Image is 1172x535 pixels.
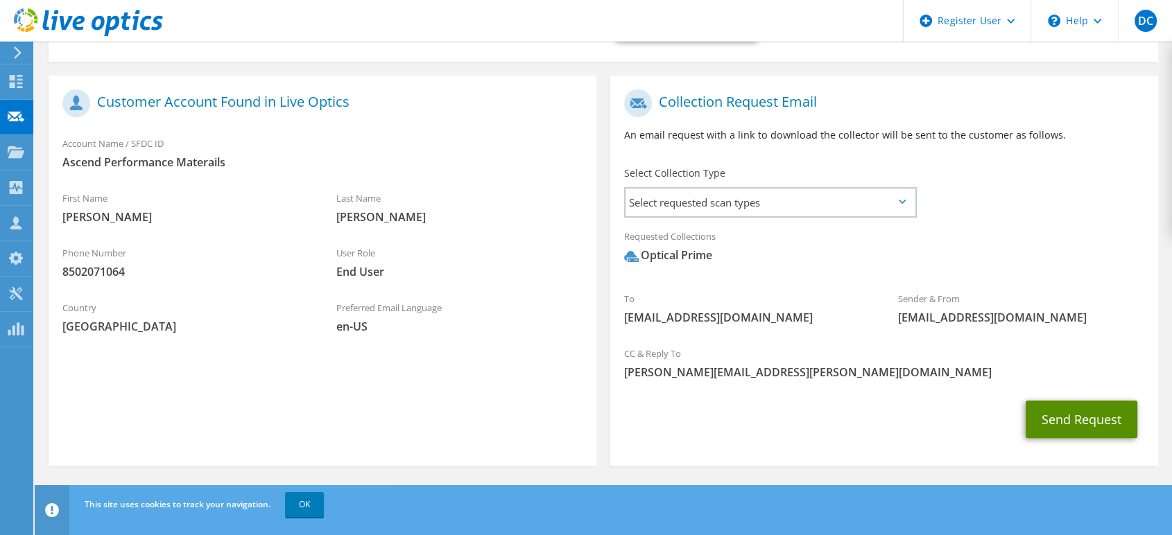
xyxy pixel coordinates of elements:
svg: \n [1048,15,1060,27]
span: [PERSON_NAME] [62,209,309,225]
div: Country [49,293,322,341]
a: OK [285,492,324,517]
div: Phone Number [49,238,322,286]
span: DC [1135,10,1157,32]
label: Select Collection Type [624,166,725,180]
h1: Customer Account Found in Live Optics [62,89,576,117]
span: [PERSON_NAME][EMAIL_ADDRESS][PERSON_NAME][DOMAIN_NAME] [624,365,1144,380]
span: [EMAIL_ADDRESS][DOMAIN_NAME] [624,310,870,325]
div: Account Name / SFDC ID [49,129,596,177]
span: en-US [336,319,583,334]
button: Send Request [1026,401,1137,438]
span: Ascend Performance Materails [62,155,583,170]
div: Last Name [322,184,596,231]
span: [GEOGRAPHIC_DATA] [62,319,309,334]
h1: Collection Request Email [624,89,1137,117]
p: An email request with a link to download the collector will be sent to the customer as follows. [624,128,1144,143]
span: End User [336,264,583,279]
span: Select requested scan types [626,188,915,216]
div: CC & Reply To [610,339,1158,387]
div: First Name [49,184,322,231]
div: Preferred Email Language [322,293,596,341]
div: User Role [322,238,596,286]
span: This site uses cookies to track your navigation. [85,498,270,510]
div: Sender & From [884,284,1158,332]
div: Requested Collections [610,222,1158,277]
span: [PERSON_NAME] [336,209,583,225]
span: [EMAIL_ADDRESS][DOMAIN_NAME] [898,310,1144,325]
div: To [610,284,884,332]
span: 8502071064 [62,264,309,279]
div: Optical Prime [624,247,712,263]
